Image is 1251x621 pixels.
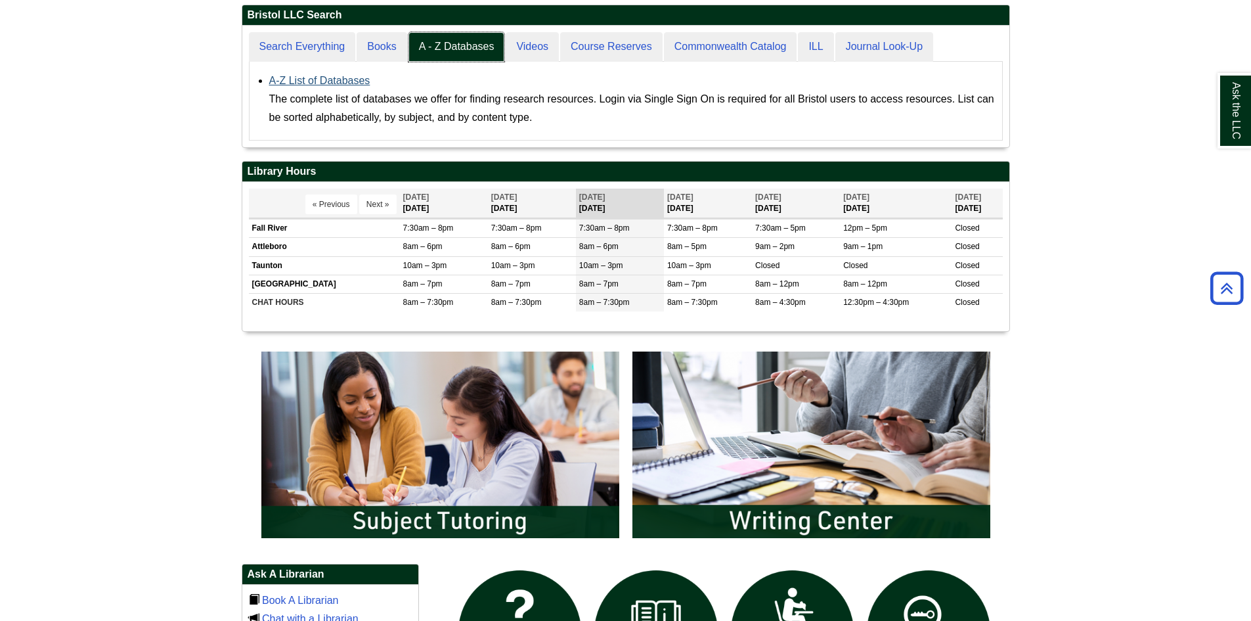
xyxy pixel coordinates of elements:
[357,32,406,62] a: Books
[955,193,981,202] span: [DATE]
[491,298,542,307] span: 8am – 7:30pm
[667,279,707,288] span: 8am – 7pm
[400,189,488,218] th: [DATE]
[798,32,833,62] a: ILL
[579,261,623,270] span: 10am – 3pm
[1206,279,1248,297] a: Back to Top
[755,223,806,233] span: 7:30am – 5pm
[359,195,397,214] button: Next »
[269,90,996,127] div: The complete list of databases we offer for finding research resources. Login via Single Sign On ...
[576,189,664,218] th: [DATE]
[579,193,605,202] span: [DATE]
[242,162,1009,182] h2: Library Hours
[579,298,630,307] span: 8am – 7:30pm
[955,242,979,251] span: Closed
[579,223,630,233] span: 7:30am – 8pm
[755,193,781,202] span: [DATE]
[955,223,979,233] span: Closed
[488,189,576,218] th: [DATE]
[242,564,418,585] h2: Ask A Librarian
[664,189,752,218] th: [DATE]
[255,345,626,545] img: Subject Tutoring Information
[506,32,559,62] a: Videos
[667,242,707,251] span: 8am – 5pm
[755,279,799,288] span: 8am – 12pm
[755,242,795,251] span: 9am – 2pm
[843,223,887,233] span: 12pm – 5pm
[955,261,979,270] span: Closed
[843,298,909,307] span: 12:30pm – 4:30pm
[667,223,718,233] span: 7:30am – 8pm
[835,32,933,62] a: Journal Look-Up
[249,256,400,275] td: Taunton
[403,279,443,288] span: 8am – 7pm
[491,279,531,288] span: 8am – 7pm
[249,275,400,293] td: [GEOGRAPHIC_DATA]
[843,279,887,288] span: 8am – 12pm
[262,595,339,606] a: Book A Librarian
[955,298,979,307] span: Closed
[664,32,797,62] a: Commonwealth Catalog
[952,189,1002,218] th: [DATE]
[579,242,619,251] span: 8am – 6pm
[560,32,663,62] a: Course Reserves
[408,32,505,62] a: A - Z Databases
[491,193,517,202] span: [DATE]
[626,345,997,545] img: Writing Center Information
[667,193,693,202] span: [DATE]
[755,261,779,270] span: Closed
[249,32,356,62] a: Search Everything
[667,261,711,270] span: 10am – 3pm
[249,219,400,238] td: Fall River
[491,223,542,233] span: 7:30am – 8pm
[255,345,997,551] div: slideshow
[403,242,443,251] span: 8am – 6pm
[752,189,840,218] th: [DATE]
[403,261,447,270] span: 10am – 3pm
[305,195,357,214] button: « Previous
[755,298,806,307] span: 8am – 4:30pm
[403,298,454,307] span: 8am – 7:30pm
[242,5,1009,26] h2: Bristol LLC Search
[403,193,429,202] span: [DATE]
[843,242,883,251] span: 9am – 1pm
[667,298,718,307] span: 8am – 7:30pm
[579,279,619,288] span: 8am – 7pm
[840,189,952,218] th: [DATE]
[403,223,454,233] span: 7:30am – 8pm
[843,261,867,270] span: Closed
[843,193,869,202] span: [DATE]
[249,238,400,256] td: Attleboro
[269,75,370,86] a: A-Z List of Databases
[491,261,535,270] span: 10am – 3pm
[491,242,531,251] span: 8am – 6pm
[249,293,400,311] td: CHAT HOURS
[955,279,979,288] span: Closed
